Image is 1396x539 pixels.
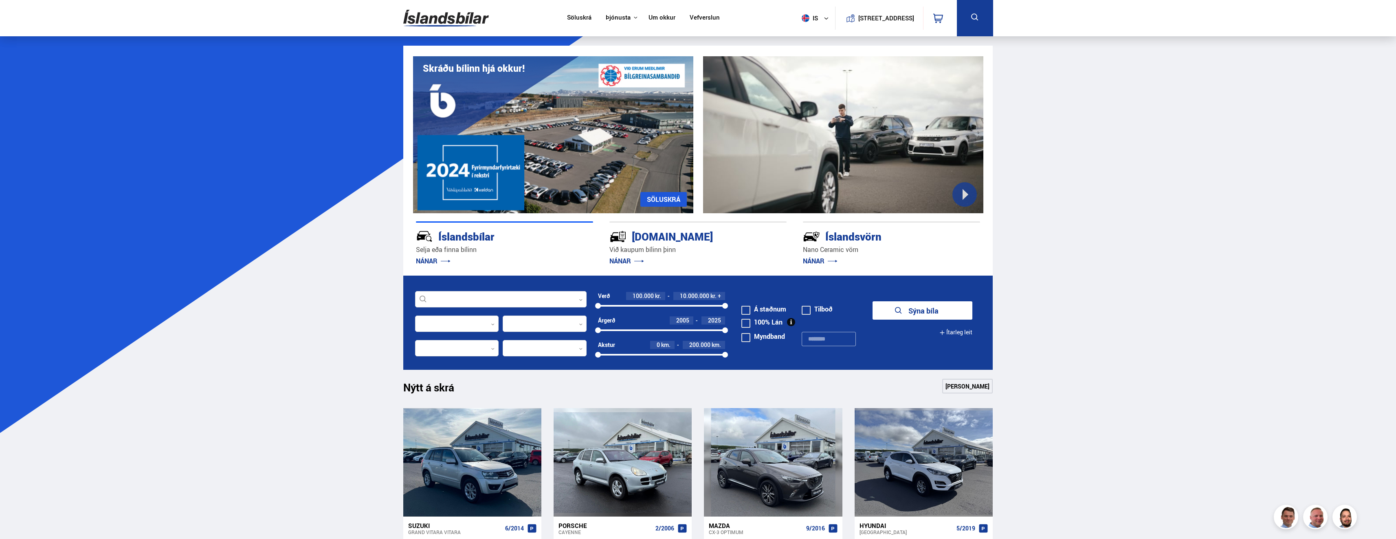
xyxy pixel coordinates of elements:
button: is [798,6,835,30]
button: [STREET_ADDRESS] [862,15,911,22]
div: [GEOGRAPHIC_DATA] [860,529,953,535]
label: Tilboð [802,306,833,312]
p: Selja eða finna bílinn [416,245,593,254]
img: FbJEzSuNWCJXmdc-.webp [1275,506,1299,530]
a: NÁNAR [803,256,838,265]
div: Árgerð [598,317,615,324]
a: NÁNAR [609,256,644,265]
h1: Nýtt á skrá [403,381,468,398]
span: 2005 [676,316,689,324]
label: Á staðnum [741,306,786,312]
div: CX-3 OPTIMUM [709,529,802,535]
span: 6/2014 [505,525,524,532]
span: 200.000 [689,341,710,349]
a: Vefverslun [690,14,720,22]
a: [STREET_ADDRESS] [840,7,919,30]
p: Við kaupum bílinn þinn [609,245,787,254]
span: km. [661,342,671,348]
a: Söluskrá [567,14,591,22]
img: -Svtn6bYgwAsiwNX.svg [803,228,820,245]
div: Íslandsvörn [803,229,951,243]
img: JRvxyua_JYH6wB4c.svg [416,228,433,245]
span: 0 [657,341,660,349]
img: nhp88E3Fdnt1Opn2.png [1334,506,1358,530]
div: Íslandsbílar [416,229,564,243]
img: G0Ugv5HjCgRt.svg [403,5,489,31]
span: + [718,293,721,299]
img: siFngHWaQ9KaOqBr.png [1304,506,1329,530]
div: Mazda [709,522,802,529]
button: Ítarleg leit [939,323,972,342]
button: Þjónusta [606,14,631,22]
div: Suzuki [408,522,502,529]
div: Hyundai [860,522,953,529]
span: 10.000.000 [680,292,709,300]
p: Nano Ceramic vörn [803,245,980,254]
img: svg+xml;base64,PHN2ZyB4bWxucz0iaHR0cDovL3d3dy53My5vcmcvMjAwMC9zdmciIHdpZHRoPSI1MTIiIGhlaWdodD0iNT... [802,14,809,22]
span: 2/2006 [655,525,674,532]
img: tr5P-W3DuiFaO7aO.svg [609,228,627,245]
a: Um okkur [649,14,675,22]
a: SÖLUSKRÁ [640,192,687,207]
a: [PERSON_NAME] [942,379,993,393]
img: eKx6w-_Home_640_.png [413,56,693,213]
span: km. [712,342,721,348]
a: NÁNAR [416,256,451,265]
span: is [798,14,819,22]
button: Sýna bíla [873,301,972,320]
h1: Skráðu bílinn hjá okkur! [423,63,525,74]
span: 9/2016 [806,525,825,532]
span: 2025 [708,316,721,324]
span: kr. [710,293,717,299]
span: 5/2019 [956,525,975,532]
div: Porsche [558,522,652,529]
div: Akstur [598,342,615,348]
span: kr. [655,293,661,299]
label: Myndband [741,333,785,340]
span: 100.000 [633,292,654,300]
div: [DOMAIN_NAME] [609,229,758,243]
div: Cayenne [558,529,652,535]
div: Verð [598,293,610,299]
label: 100% Lán [741,319,783,325]
div: Grand Vitara VITARA [408,529,502,535]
